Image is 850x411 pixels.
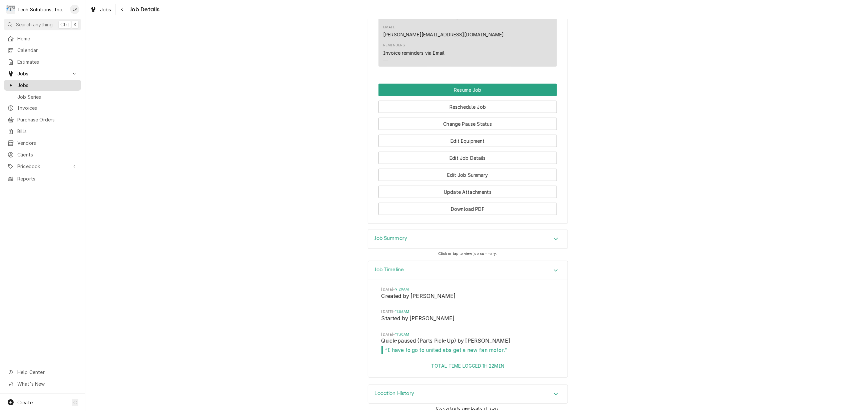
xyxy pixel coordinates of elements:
[73,399,77,406] span: C
[378,113,557,130] div: Button Group Row
[383,43,445,63] div: Reminders
[438,252,497,256] span: Click or tap to view job summary.
[378,147,557,164] div: Button Group Row
[17,104,78,111] span: Invoices
[395,310,409,314] em: 11:06AM
[17,369,77,376] span: Help Center
[4,161,81,172] a: Go to Pricebook
[375,235,407,242] h3: Job Summary
[378,84,557,96] button: Resume Job
[368,261,568,280] button: Accordion Details Expand Trigger
[368,385,568,404] div: Location History
[368,261,568,377] div: Job Timeline
[436,406,500,411] span: Click or tap to view location history.
[4,149,81,160] a: Clients
[17,116,78,123] span: Purchase Orders
[381,332,554,362] li: Event
[378,96,557,113] div: Button Group Row
[368,230,568,249] button: Accordion Details Expand Trigger
[117,4,128,15] button: Navigate back
[383,25,504,38] div: Email
[378,101,557,113] button: Reschedule Job
[128,5,160,14] span: Job Details
[381,287,554,292] span: Timestamp
[381,332,554,337] span: Timestamp
[368,385,568,404] div: Accordion Header
[17,47,78,54] span: Calendar
[381,309,554,315] span: Timestamp
[395,332,409,337] em: 11:30AM
[6,5,15,14] div: Tech Solutions, Inc.'s Avatar
[378,198,557,215] div: Button Group Row
[60,21,69,28] span: Ctrl
[378,118,557,130] button: Change Pause Status
[368,385,568,404] button: Accordion Details Expand Trigger
[378,3,557,67] div: Contact
[4,114,81,125] a: Purchase Orders
[378,135,557,147] button: Edit Equipment
[378,3,557,70] div: Client Contact List
[368,280,568,362] div: Accordion Body
[375,267,404,273] h3: Job Timeline
[378,203,557,215] button: Download PDF
[381,337,554,346] span: Event String
[381,309,554,332] li: Event
[17,93,78,100] span: Job Series
[378,84,557,96] div: Button Group Row
[383,32,504,37] a: [PERSON_NAME][EMAIL_ADDRESS][DOMAIN_NAME]
[4,126,81,137] a: Bills
[17,35,78,42] span: Home
[381,292,554,302] span: Event String
[87,4,114,15] a: Jobs
[70,5,79,14] div: Lisa Paschal's Avatar
[17,400,33,405] span: Create
[4,173,81,184] a: Reports
[4,137,81,148] a: Vendors
[70,5,79,14] div: LP
[378,152,557,164] button: Edit Job Details
[17,380,77,387] span: What's New
[375,390,414,397] h3: Location History
[383,43,405,48] div: Reminders
[4,80,81,91] a: Jobs
[6,5,15,14] div: T
[368,230,568,249] div: Accordion Header
[4,91,81,102] a: Job Series
[17,70,68,77] span: Jobs
[383,25,395,30] div: Email
[395,287,409,292] em: 9:29AM
[4,45,81,56] a: Calendar
[368,362,568,377] div: Accordion Footer
[511,14,552,19] a: [PHONE_NUMBER]
[4,378,81,389] a: Go to What's New
[17,151,78,158] span: Clients
[17,128,78,135] span: Bills
[4,102,81,113] a: Invoices
[368,261,568,280] div: Accordion Header
[17,139,78,146] span: Vendors
[4,56,81,67] a: Estimates
[378,186,557,198] button: Update Attachments
[378,169,557,181] button: Edit Job Summary
[17,82,78,89] span: Jobs
[4,367,81,378] a: Go to Help Center
[378,181,557,198] div: Button Group Row
[383,49,445,56] div: Invoice reminders via Email
[74,21,77,28] span: K
[100,6,111,13] span: Jobs
[4,33,81,44] a: Home
[17,163,68,170] span: Pricebook
[4,19,81,30] button: Search anythingCtrlK
[381,287,554,309] li: Event
[17,58,78,65] span: Estimates
[4,68,81,79] a: Go to Jobs
[17,175,78,182] span: Reports
[378,130,557,147] div: Button Group Row
[378,164,557,181] div: Button Group Row
[17,6,63,13] div: Tech Solutions, Inc.
[368,230,568,249] div: Job Summary
[16,21,53,28] span: Search anything
[378,84,557,215] div: Button Group
[383,56,388,63] div: —
[381,346,554,354] span: Event Message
